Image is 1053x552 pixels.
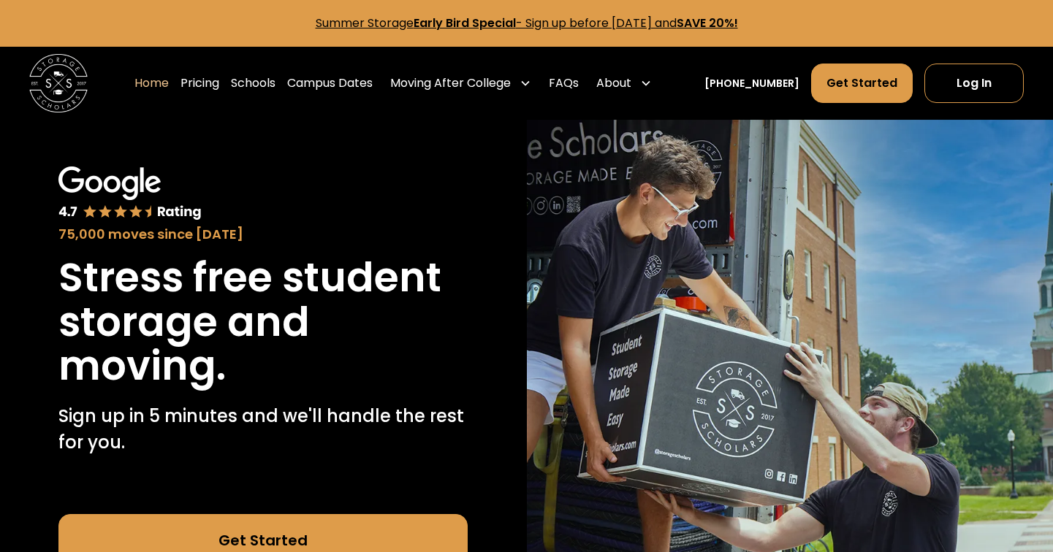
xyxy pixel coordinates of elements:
div: Moving After College [384,63,537,104]
a: [PHONE_NUMBER] [704,76,799,91]
strong: SAVE 20%! [677,15,738,31]
a: Schools [231,63,275,104]
p: Sign up in 5 minutes and we'll handle the rest for you. [58,403,468,456]
div: About [590,63,658,104]
a: Get Started [811,64,913,103]
strong: Early Bird Special [414,15,516,31]
a: FAQs [549,63,579,104]
a: Campus Dates [287,63,373,104]
div: Moving After College [390,74,511,92]
h1: Stress free student storage and moving. [58,256,468,388]
img: Google 4.7 star rating [58,166,202,221]
a: Log In [924,64,1024,103]
img: Storage Scholars main logo [29,54,88,112]
a: home [29,54,88,112]
div: About [596,74,631,92]
a: Home [134,63,169,104]
a: Pricing [180,63,219,104]
a: Summer StorageEarly Bird Special- Sign up before [DATE] andSAVE 20%! [316,15,738,31]
div: 75,000 moves since [DATE] [58,224,468,244]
